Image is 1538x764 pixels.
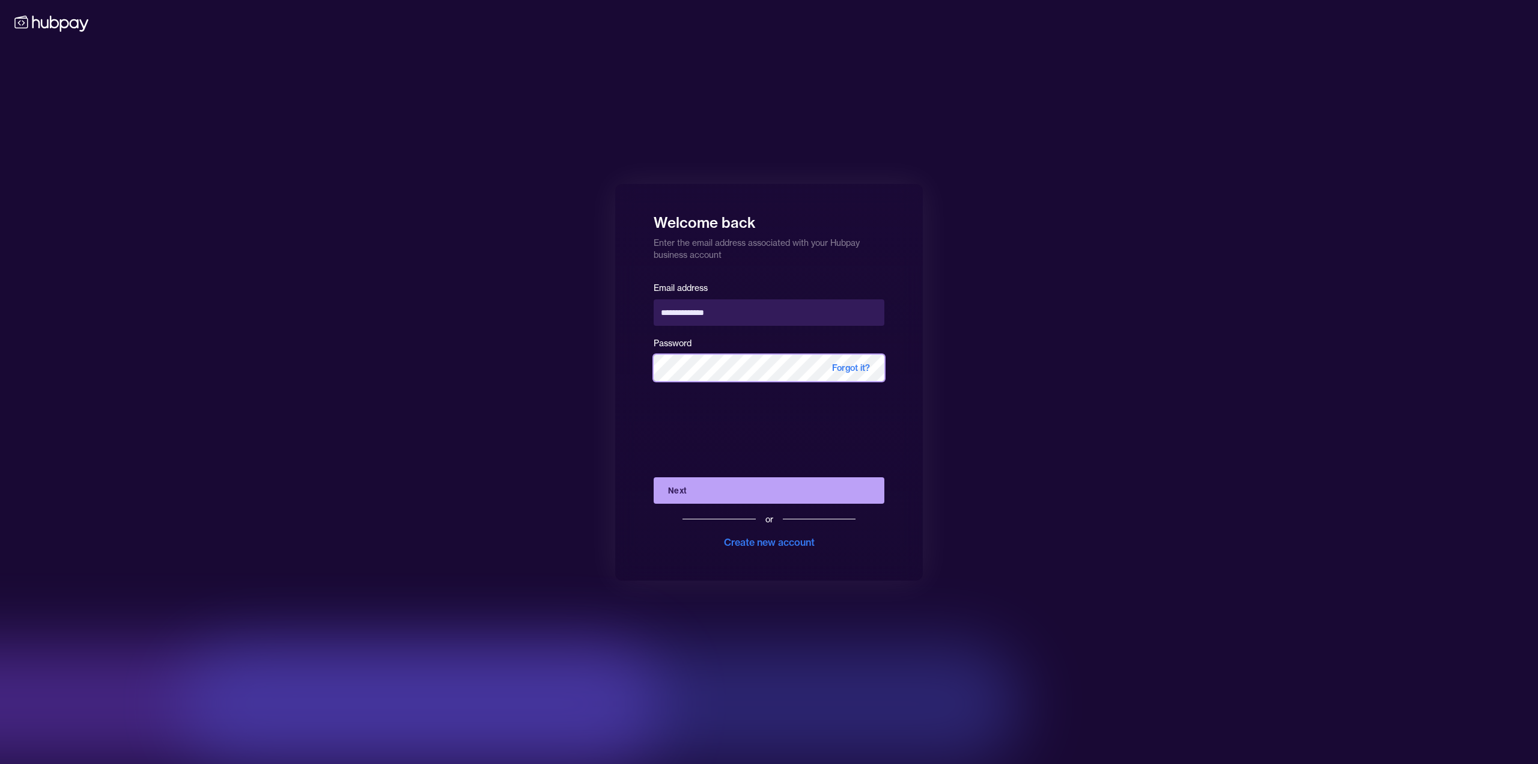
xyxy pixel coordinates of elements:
p: Enter the email address associated with your Hubpay business account [654,232,884,261]
div: or [765,513,773,525]
label: Password [654,338,691,349]
span: Forgot it? [818,355,884,381]
div: Create new account [724,535,815,549]
button: Next [654,477,884,504]
h1: Welcome back [654,206,884,232]
label: Email address [654,283,708,293]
